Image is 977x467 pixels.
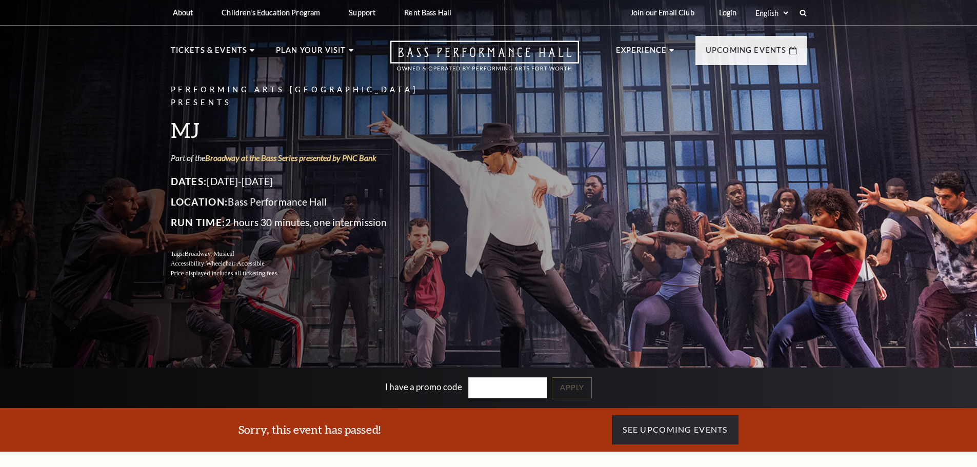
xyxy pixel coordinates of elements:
[171,44,248,63] p: Tickets & Events
[171,173,453,190] p: [DATE]-[DATE]
[171,84,453,109] p: Performing Arts [GEOGRAPHIC_DATA] Presents
[171,269,453,278] p: Price displayed includes all ticketing fees.
[404,8,451,17] p: Rent Bass Hall
[171,194,453,210] p: Bass Performance Hall
[184,250,234,257] span: Broadway, Musical
[349,8,375,17] p: Support
[171,196,228,208] span: Location:
[706,44,787,63] p: Upcoming Events
[385,381,462,392] label: I have a promo code
[173,8,193,17] p: About
[205,153,376,163] a: Broadway at the Bass Series presented by PNC Bank
[612,415,738,444] a: See Upcoming Events
[171,216,226,228] span: Run Time:
[276,44,346,63] p: Plan Your Visit
[171,214,453,231] p: 2 hours 30 minutes, one intermission
[171,249,453,259] p: Tags:
[753,8,790,18] select: Select:
[171,117,453,143] h3: MJ
[222,8,320,17] p: Children's Education Program
[238,422,381,438] h3: Sorry, this event has passed!
[206,260,264,267] span: Wheelchair Accessible
[171,259,453,269] p: Accessibility:
[171,152,453,164] p: Part of the
[171,175,207,187] span: Dates:
[616,44,667,63] p: Experience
